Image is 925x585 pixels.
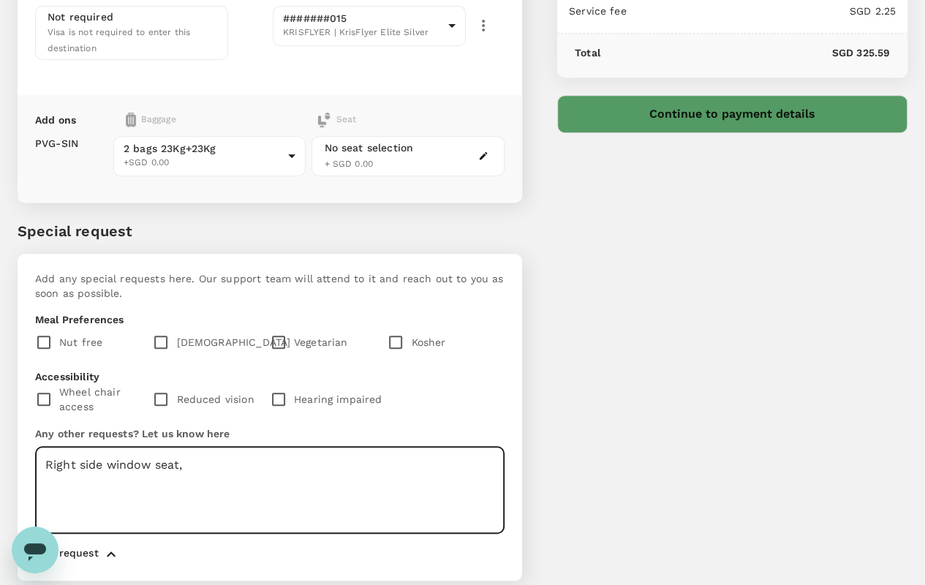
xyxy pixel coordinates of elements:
img: baggage-icon [126,113,136,127]
p: Service fee [569,4,627,18]
p: Kosher [411,335,445,350]
span: KRISFLYER | KrisFlyer Elite Silver [283,26,442,40]
div: Seat [317,113,356,127]
p: Not required [48,10,113,24]
p: Vegetarian [294,335,348,350]
p: Nut free [59,335,102,350]
p: Total [575,45,600,60]
p: Reduced vision [176,392,254,407]
div: 2 bags 23Kg+23Kg+SGD 0.00 [113,135,306,176]
span: Visa is not required to enter this destination [48,27,190,53]
p: #######015 [283,11,442,26]
img: baggage-icon [317,113,331,127]
p: SGD 325.59 [600,45,890,60]
p: Special request [18,220,522,242]
p: SGD 2.25 [627,4,896,18]
span: + SGD 0.00 [324,159,373,169]
p: Hearing impaired [294,392,382,407]
span: +SGD 0.00 [124,156,282,170]
p: Wheel chair access [59,385,152,414]
p: Accessibility [35,369,505,384]
p: Add any special requests here. Our support team will attend to it and reach out to you as soon as... [35,271,505,301]
div: No seat selection [324,140,413,156]
p: PVG - SIN [35,136,78,151]
textarea: Right side window seat, [35,447,505,534]
iframe: Button to launch messaging window [12,526,58,573]
p: Meal Preferences [35,312,505,327]
button: Continue to payment details [557,95,907,133]
span: 2 bags 23Kg+23Kg [124,141,282,156]
p: [DEMOGRAPHIC_DATA] [176,335,290,350]
p: Add ons [35,113,76,127]
div: Baggage [126,113,267,127]
p: Any other requests? Let us know here [35,426,505,441]
div: #######015KRISFLYER | KrisFlyer Elite Silver [273,1,466,50]
p: Add request [35,546,99,563]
